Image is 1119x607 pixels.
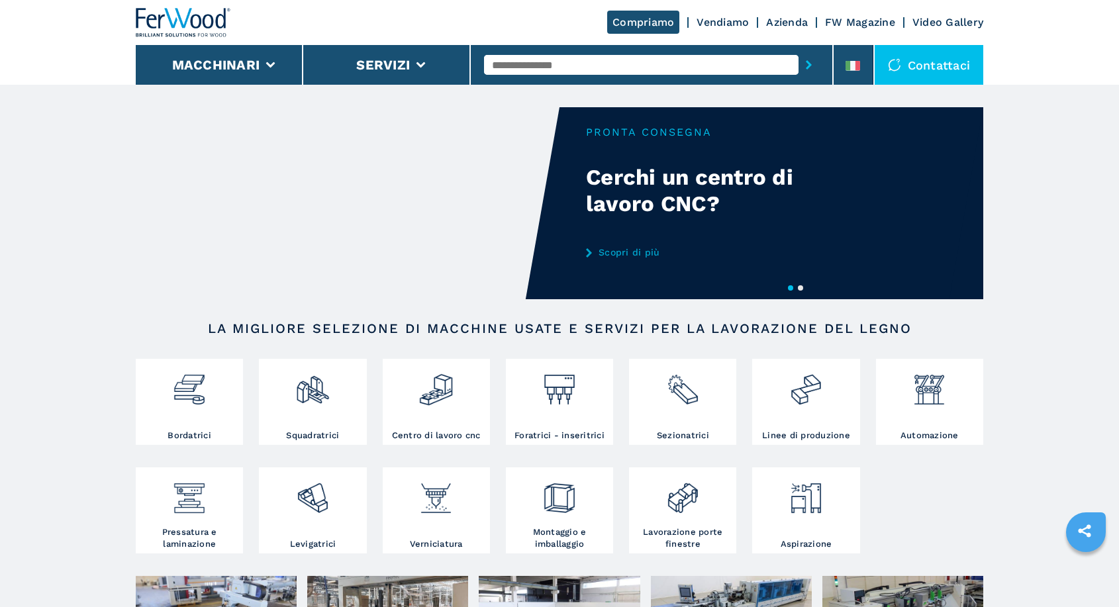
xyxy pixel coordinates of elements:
button: Servizi [356,57,410,73]
a: Video Gallery [912,16,983,28]
img: pressa-strettoia.png [171,471,207,516]
a: FW Magazine [825,16,895,28]
img: Ferwood [136,8,231,37]
h3: Foratrici - inseritrici [514,430,605,442]
img: montaggio_imballaggio_2.png [542,471,577,516]
img: automazione.png [912,362,947,407]
h3: Centro di lavoro cnc [392,430,481,442]
a: Bordatrici [136,359,243,445]
h3: Linee di produzione [762,430,850,442]
img: bordatrici_1.png [171,362,207,407]
a: Foratrici - inseritrici [506,359,613,445]
img: lavorazione_porte_finestre_2.png [665,471,701,516]
a: Verniciatura [383,467,490,553]
h3: Pressatura e laminazione [139,526,240,550]
h3: Squadratrici [286,430,339,442]
button: Macchinari [172,57,260,73]
a: Sezionatrici [629,359,736,445]
a: Pressatura e laminazione [136,467,243,553]
div: Contattaci [875,45,984,85]
h3: Lavorazione porte finestre [632,526,733,550]
img: foratrici_inseritrici_2.png [542,362,577,407]
img: squadratrici_2.png [295,362,330,407]
h2: LA MIGLIORE SELEZIONE DI MACCHINE USATE E SERVIZI PER LA LAVORAZIONE DEL LEGNO [178,320,941,336]
a: Montaggio e imballaggio [506,467,613,553]
a: Levigatrici [259,467,366,553]
a: Azienda [766,16,808,28]
img: sezionatrici_2.png [665,362,701,407]
a: Centro di lavoro cnc [383,359,490,445]
a: Squadratrici [259,359,366,445]
h3: Levigatrici [290,538,336,550]
a: sharethis [1068,514,1101,547]
a: Aspirazione [752,467,859,553]
a: Vendiamo [697,16,749,28]
h3: Aspirazione [781,538,832,550]
button: 1 [788,285,793,291]
video: Your browser does not support the video tag. [136,107,559,299]
a: Automazione [876,359,983,445]
h3: Bordatrici [168,430,211,442]
img: Contattaci [888,58,901,71]
h3: Montaggio e imballaggio [509,526,610,550]
a: Linee di produzione [752,359,859,445]
button: 2 [798,285,803,291]
a: Lavorazione porte finestre [629,467,736,553]
a: Scopri di più [586,247,846,257]
img: verniciatura_1.png [418,471,454,516]
button: submit-button [799,50,819,80]
h3: Automazione [900,430,959,442]
img: aspirazione_1.png [789,471,824,516]
a: Compriamo [607,11,679,34]
img: linee_di_produzione_2.png [789,362,824,407]
img: levigatrici_2.png [295,471,330,516]
h3: Verniciatura [410,538,463,550]
h3: Sezionatrici [657,430,709,442]
img: centro_di_lavoro_cnc_2.png [418,362,454,407]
